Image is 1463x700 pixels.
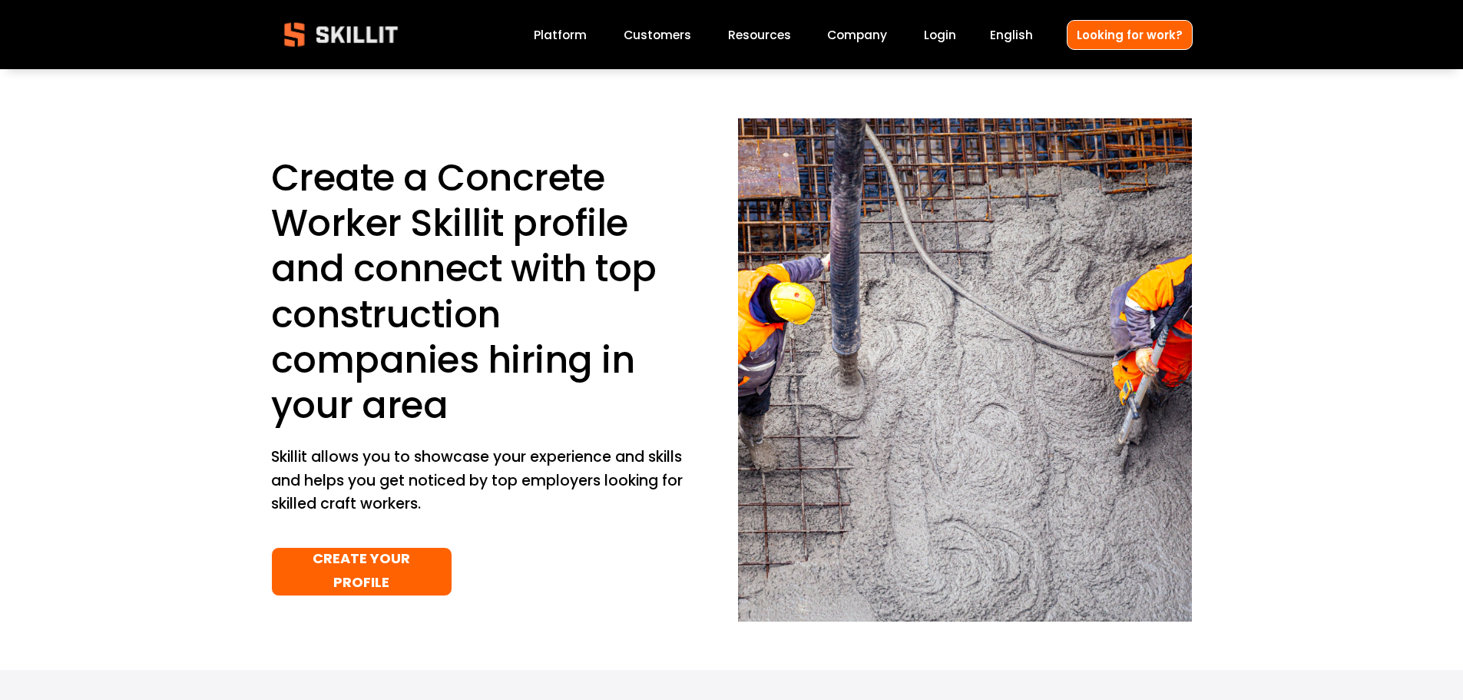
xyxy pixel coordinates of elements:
[728,25,791,45] a: folder dropdown
[271,12,411,58] img: Skillit
[534,25,587,45] a: Platform
[271,155,687,428] h1: Create a Concrete Worker Skillit profile and connect with top construction companies hiring in yo...
[827,25,887,45] a: Company
[271,446,687,516] p: Skillit allows you to showcase your experience and skills and helps you get noticed by top employ...
[990,26,1033,44] span: English
[990,25,1033,45] div: language picker
[271,547,453,596] a: CREATE YOUR PROFILE
[624,25,691,45] a: Customers
[1067,20,1193,50] a: Looking for work?
[728,26,791,44] span: Resources
[924,25,956,45] a: Login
